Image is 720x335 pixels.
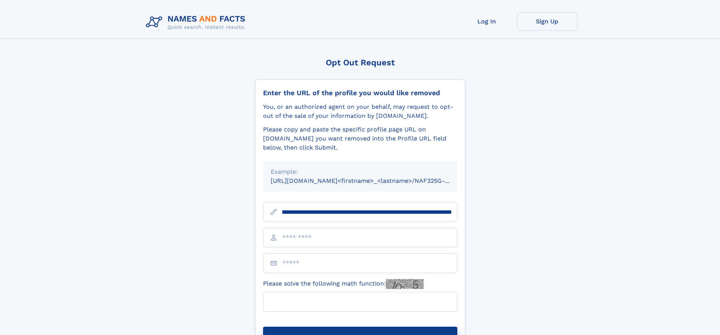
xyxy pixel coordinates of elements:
[517,12,578,31] a: Sign Up
[271,177,472,184] small: [URL][DOMAIN_NAME]<firstname>_<lastname>/NAF325G-xxxxxxxx
[263,89,457,97] div: Enter the URL of the profile you would like removed
[271,167,450,176] div: Example:
[255,58,465,67] div: Opt Out Request
[457,12,517,31] a: Log In
[263,125,457,152] div: Please copy and paste the specific profile page URL on [DOMAIN_NAME] you want removed into the Pr...
[263,279,424,289] label: Please solve the following math function:
[143,12,252,32] img: Logo Names and Facts
[263,102,457,120] div: You, or an authorized agent on your behalf, may request to opt-out of the sale of your informatio...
